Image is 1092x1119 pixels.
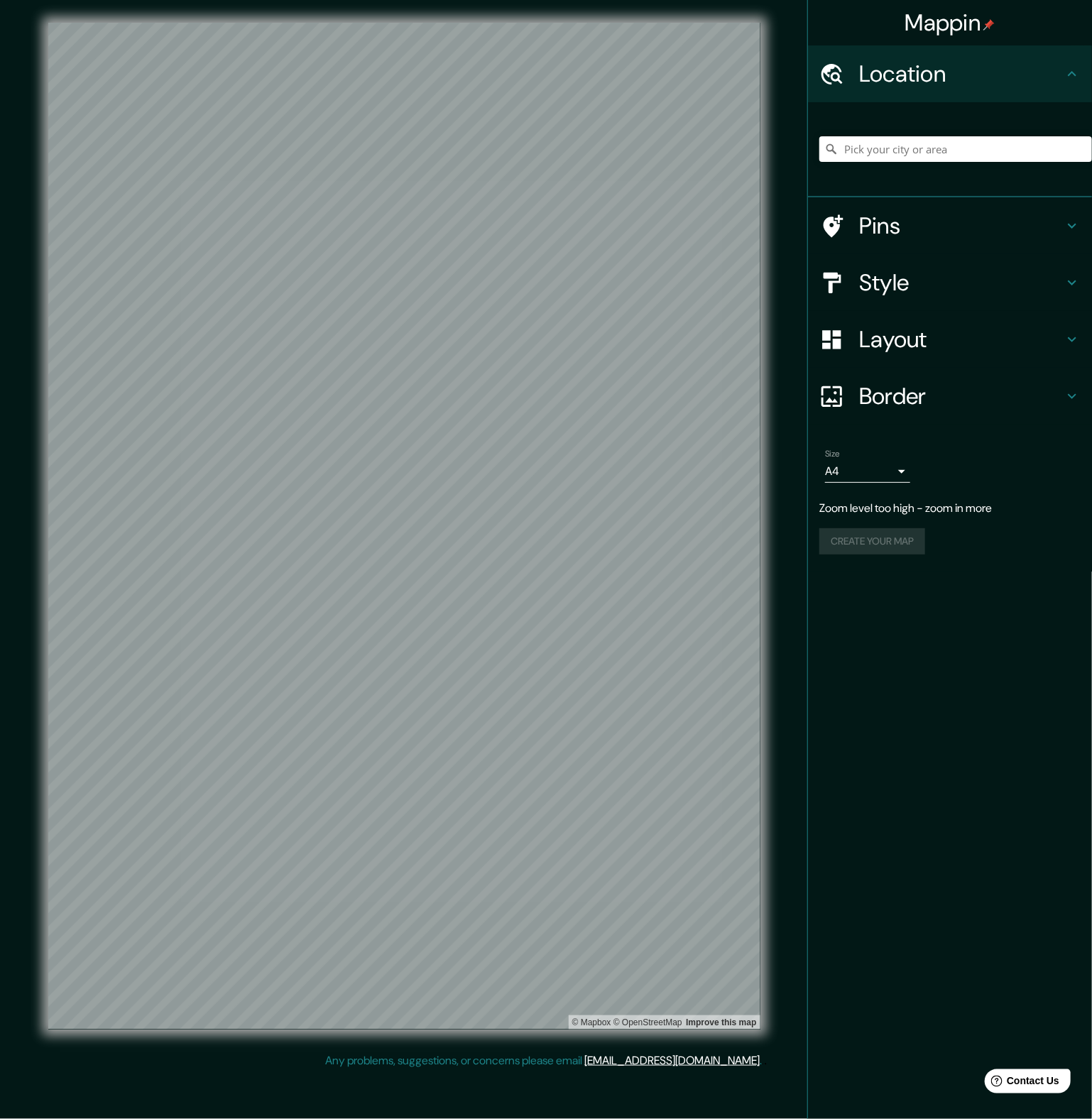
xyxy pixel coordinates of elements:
[819,136,1092,162] input: Pick your city or area
[825,460,910,483] div: A4
[808,254,1092,311] div: Style
[859,212,1064,240] h4: Pins
[572,1017,611,1027] a: Mapbox
[325,1052,762,1069] p: Any problems, suggestions, or concerns please email .
[808,45,1092,102] div: Location
[764,1052,767,1069] div: .
[966,1064,1076,1103] iframe: Help widget launcher
[584,1053,760,1068] a: [EMAIL_ADDRESS][DOMAIN_NAME]
[825,448,840,460] label: Size
[859,60,1064,88] h4: Location
[859,325,1064,354] h4: Layout
[686,1017,756,1027] a: Map feedback
[48,23,760,1030] canvas: Map
[808,368,1092,425] div: Border
[762,1052,764,1069] div: .
[819,500,1081,517] p: Zoom level too high - zoom in more
[983,19,995,31] img: pin-icon.png
[613,1017,682,1027] a: OpenStreetMap
[808,197,1092,254] div: Pins
[859,268,1064,297] h4: Style
[808,311,1092,368] div: Layout
[905,9,995,37] h4: Mappin
[859,382,1064,410] h4: Border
